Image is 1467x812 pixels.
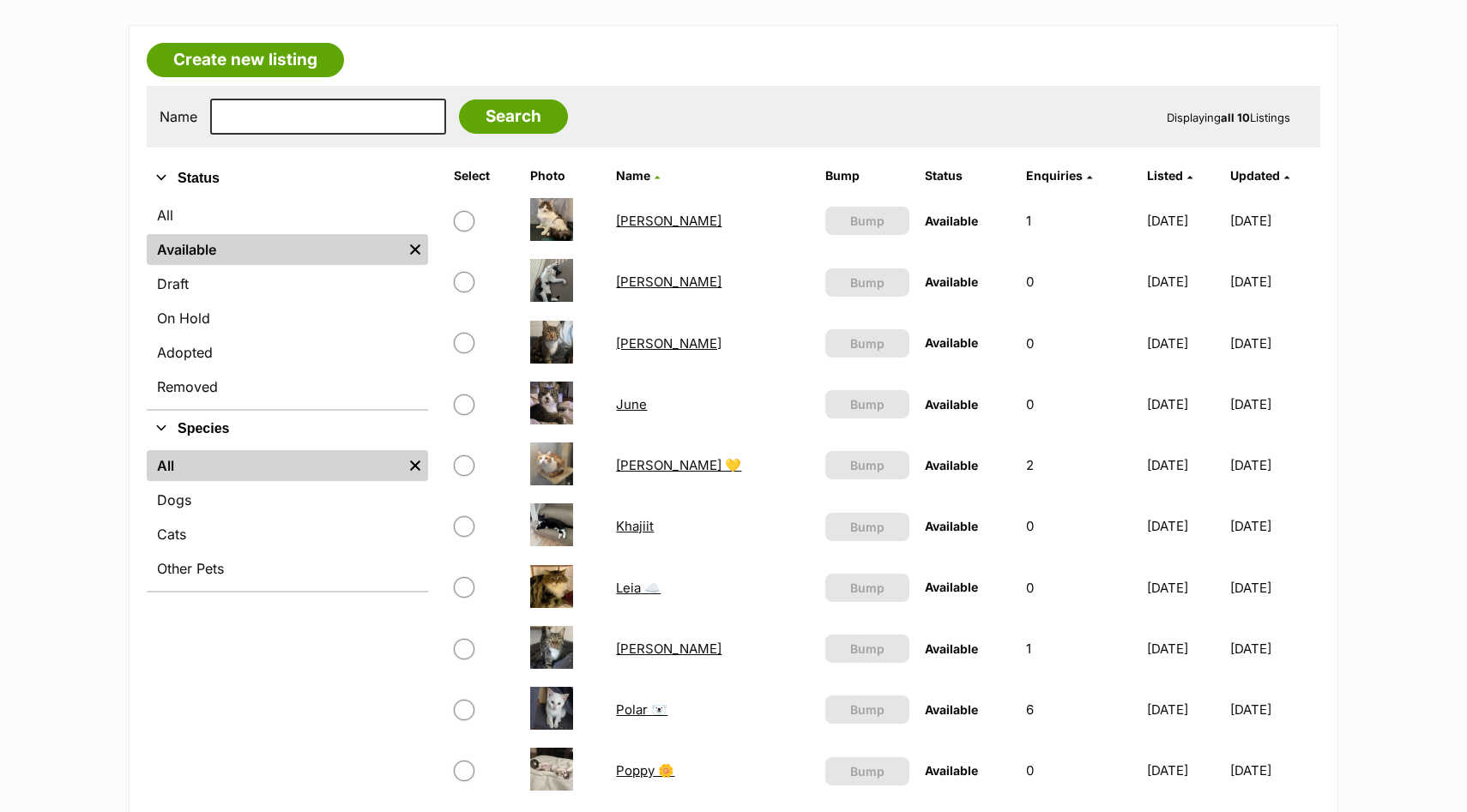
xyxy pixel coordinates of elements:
[1019,252,1138,311] td: 0
[1230,314,1319,373] td: [DATE]
[1140,496,1229,556] td: [DATE]
[1167,111,1290,124] span: Displaying Listings
[1140,375,1229,434] td: [DATE]
[616,168,660,183] a: Name
[825,451,909,479] button: Bump
[523,162,608,189] th: Photo
[1019,191,1138,250] td: 1
[616,274,721,290] a: [PERSON_NAME]
[1230,680,1319,739] td: [DATE]
[925,641,978,656] span: Available
[1140,436,1229,495] td: [DATE]
[147,484,428,515] a: Dogs
[147,43,344,77] a: Create new listing
[147,519,428,550] a: Cats
[1019,741,1138,800] td: 0
[147,371,428,402] a: Removed
[825,757,909,785] button: Bump
[616,580,661,596] a: Leia ☁️
[147,337,428,368] a: Adopted
[147,303,428,334] a: On Hold
[616,335,721,352] a: [PERSON_NAME]
[147,196,428,409] div: Status
[850,579,884,597] span: Bump
[1140,314,1229,373] td: [DATE]
[1230,741,1319,800] td: [DATE]
[1019,558,1138,617] td: 0
[925,214,978,228] span: Available
[1019,496,1138,556] td: 0
[850,456,884,474] span: Bump
[616,213,721,229] a: [PERSON_NAME]
[160,109,197,124] label: Name
[825,574,909,602] button: Bump
[1026,168,1083,183] span: translation missing: en.admin.listings.index.attributes.enquiries
[925,274,978,289] span: Available
[1147,168,1183,183] span: Listed
[402,450,428,481] a: Remove filter
[147,200,428,231] a: All
[1230,558,1319,617] td: [DATE]
[1230,168,1289,183] a: Updated
[1140,680,1229,739] td: [DATE]
[925,519,978,533] span: Available
[147,167,428,189] button: Status
[925,458,978,472] span: Available
[1019,619,1138,678] td: 1
[1019,436,1138,495] td: 2
[1230,191,1319,250] td: [DATE]
[147,447,428,591] div: Species
[1230,375,1319,434] td: [DATE]
[1221,111,1250,124] strong: all 10
[1230,619,1319,678] td: [DATE]
[850,395,884,413] span: Bump
[616,762,674,779] a: Poppy 🌼
[616,396,647,412] a: June
[850,274,884,292] span: Bump
[616,641,721,657] a: [PERSON_NAME]
[850,640,884,658] span: Bump
[447,162,522,189] th: Select
[1026,168,1092,183] a: Enquiries
[147,450,402,481] a: All
[825,207,909,235] button: Bump
[825,513,909,541] button: Bump
[147,553,428,584] a: Other Pets
[1230,436,1319,495] td: [DATE]
[616,457,741,473] a: [PERSON_NAME] 💛
[1019,375,1138,434] td: 0
[925,580,978,594] span: Available
[459,99,568,134] input: Search
[616,168,650,183] span: Name
[402,234,428,265] a: Remove filter
[850,518,884,536] span: Bump
[616,701,667,718] a: Polar 🐻‍❄️
[147,234,402,265] a: Available
[1140,619,1229,678] td: [DATE]
[925,397,978,412] span: Available
[925,335,978,350] span: Available
[1019,314,1138,373] td: 0
[1140,741,1229,800] td: [DATE]
[825,695,909,724] button: Bump
[1140,558,1229,617] td: [DATE]
[1140,252,1229,311] td: [DATE]
[825,329,909,358] button: Bump
[825,268,909,297] button: Bump
[147,268,428,299] a: Draft
[1230,496,1319,556] td: [DATE]
[925,702,978,717] span: Available
[1140,191,1229,250] td: [DATE]
[825,390,909,418] button: Bump
[850,212,884,230] span: Bump
[1230,168,1280,183] span: Updated
[918,162,1017,189] th: Status
[925,763,978,778] span: Available
[616,518,654,534] a: Khajiit
[147,418,428,440] button: Species
[818,162,915,189] th: Bump
[850,762,884,780] span: Bump
[825,635,909,663] button: Bump
[1019,680,1138,739] td: 6
[850,701,884,719] span: Bump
